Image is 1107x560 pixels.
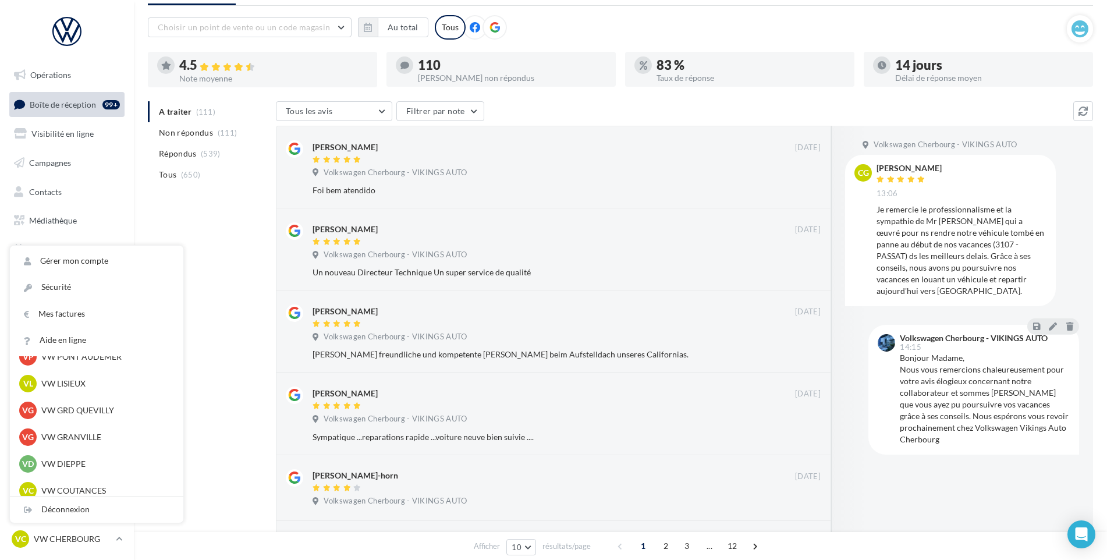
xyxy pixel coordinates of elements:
span: 1 [634,537,652,555]
button: Tous les avis [276,101,392,121]
span: VL [23,378,33,389]
div: [PERSON_NAME] [313,306,378,317]
div: Déconnexion [10,497,183,523]
div: 4.5 [179,59,368,72]
div: 110 [418,59,606,72]
span: Choisir un point de vente ou un code magasin [158,22,330,32]
div: Open Intercom Messenger [1067,520,1095,548]
p: VW LISIEUX [41,378,169,389]
div: Bonjour Madame, Nous vous remercions chaleureusement pour votre avis élogieux concernant notre co... [900,352,1070,445]
div: Foi bem atendido [313,185,745,196]
span: Volkswagen Cherbourg - VIKINGS AUTO [324,332,467,342]
a: Calendrier [7,238,127,262]
span: (539) [201,149,221,158]
span: [DATE] [795,472,821,482]
span: 12 [723,537,742,555]
span: Afficher [474,541,500,552]
a: Gérer mon compte [10,248,183,274]
span: Volkswagen Cherbourg - VIKINGS AUTO [324,414,467,424]
span: (111) [218,128,237,137]
span: [DATE] [795,143,821,153]
div: 83 % [657,59,845,72]
span: Contacts [29,186,62,196]
button: Choisir un point de vente ou un code magasin [148,17,352,37]
div: [PERSON_NAME] [877,164,942,172]
button: Filtrer par note [396,101,484,121]
span: VD [22,458,34,470]
a: Contacts [7,180,127,204]
span: Tous les avis [286,106,333,116]
a: Campagnes DataOnDemand [7,305,127,339]
span: Boîte de réception [30,99,96,109]
button: Au total [358,17,428,37]
p: VW GRANVILLE [41,431,169,443]
p: VW PONT AUDEMER [41,351,169,363]
span: résultats/page [542,541,591,552]
a: PLV et print personnalisable [7,267,127,301]
div: 99+ [102,100,120,109]
div: Je remercie le professionnalisme et la sympathie de Mr [PERSON_NAME] qui a œuvré pour ns rendre n... [877,204,1046,297]
span: Volkswagen Cherbourg - VIKINGS AUTO [324,250,467,260]
button: Au total [378,17,428,37]
span: [DATE] [795,307,821,317]
a: Opérations [7,63,127,87]
span: Volkswagen Cherbourg - VIKINGS AUTO [324,496,467,506]
span: Répondus [159,148,197,160]
span: Opérations [30,70,71,80]
div: Volkswagen Cherbourg - VIKINGS AUTO [900,334,1048,342]
span: CG [858,167,869,179]
span: 14:15 [900,343,921,351]
span: Volkswagen Cherbourg - VIKINGS AUTO [874,140,1017,150]
a: Boîte de réception99+ [7,92,127,117]
span: Tous [159,169,176,180]
span: 10 [512,543,521,552]
span: (650) [181,170,201,179]
span: Calendrier [29,244,68,254]
span: VP [23,351,34,363]
div: [PERSON_NAME] [313,388,378,399]
a: Sécurité [10,274,183,300]
p: VW GRD QUEVILLY [41,405,169,416]
span: Non répondus [159,127,213,139]
div: [PERSON_NAME]-horn [313,470,398,481]
button: 10 [506,539,536,555]
a: VC VW CHERBOURG [9,528,125,550]
span: 2 [657,537,675,555]
div: 14 jours [895,59,1084,72]
div: [PERSON_NAME] [313,141,378,153]
span: [DATE] [795,389,821,399]
a: Médiathèque [7,208,127,233]
a: Visibilité en ligne [7,122,127,146]
div: [PERSON_NAME] non répondus [418,74,606,82]
p: VW DIEPPE [41,458,169,470]
span: VG [22,405,34,416]
span: VG [22,431,34,443]
span: Visibilité en ligne [31,129,94,139]
div: Délai de réponse moyen [895,74,1084,82]
a: Campagnes [7,151,127,175]
span: 13:06 [877,189,898,199]
div: Un nouveau Directeur Technique Un super service de qualité [313,267,745,278]
span: VC [15,533,26,545]
a: Mes factures [10,301,183,327]
span: ... [700,537,719,555]
div: [PERSON_NAME] freundliche und kompetente [PERSON_NAME] beim Aufstelldach unseres Californias. [313,349,745,360]
span: Volkswagen Cherbourg - VIKINGS AUTO [324,168,467,178]
span: [DATE] [795,225,821,235]
div: Sympatique ...reparations rapide ...voiture neuve bien suivie .... [313,431,745,443]
div: Tous [435,15,466,40]
div: Note moyenne [179,75,368,83]
span: VC [23,485,34,497]
p: VW CHERBOURG [34,533,111,545]
span: Médiathèque [29,215,77,225]
div: Taux de réponse [657,74,845,82]
p: VW COUTANCES [41,485,169,497]
div: [PERSON_NAME] [313,224,378,235]
span: 3 [677,537,696,555]
a: Aide en ligne [10,327,183,353]
span: Campagnes [29,158,71,168]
